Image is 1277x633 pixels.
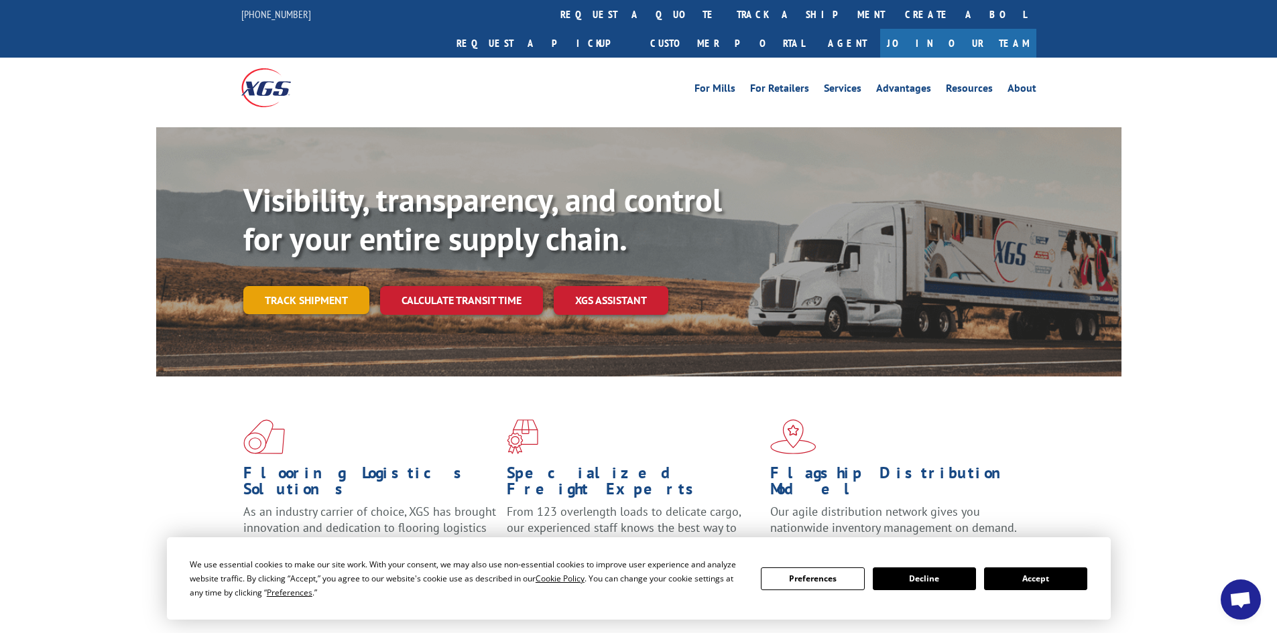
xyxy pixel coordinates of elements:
p: From 123 overlength loads to delicate cargo, our experienced staff knows the best way to move you... [507,504,760,563]
a: Track shipment [243,286,369,314]
span: As an industry carrier of choice, XGS has brought innovation and dedication to flooring logistics... [243,504,496,551]
a: [PHONE_NUMBER] [241,7,311,21]
img: xgs-icon-flagship-distribution-model-red [770,419,816,454]
div: Open chat [1221,579,1261,620]
a: XGS ASSISTANT [554,286,668,315]
a: Advantages [876,83,931,98]
button: Accept [984,567,1087,590]
h1: Specialized Freight Experts [507,465,760,504]
span: Preferences [267,587,312,598]
a: Calculate transit time [380,286,543,315]
h1: Flagship Distribution Model [770,465,1024,504]
a: Resources [946,83,993,98]
b: Visibility, transparency, and control for your entire supply chain. [243,179,722,259]
button: Decline [873,567,976,590]
a: Customer Portal [640,29,814,58]
a: About [1008,83,1036,98]
a: For Retailers [750,83,809,98]
a: Join Our Team [880,29,1036,58]
a: Request a pickup [446,29,640,58]
img: xgs-icon-total-supply-chain-intelligence-red [243,419,285,454]
h1: Flooring Logistics Solutions [243,465,497,504]
div: We use essential cookies to make our site work. With your consent, we may also use non-essential ... [190,557,745,600]
button: Preferences [761,567,864,590]
a: For Mills [694,83,735,98]
span: Cookie Policy [536,573,585,584]
div: Cookie Consent Prompt [167,537,1111,620]
img: xgs-icon-focused-on-flooring-red [507,419,538,454]
span: Our agile distribution network gives you nationwide inventory management on demand. [770,504,1017,535]
a: Agent [814,29,880,58]
a: Services [824,83,861,98]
